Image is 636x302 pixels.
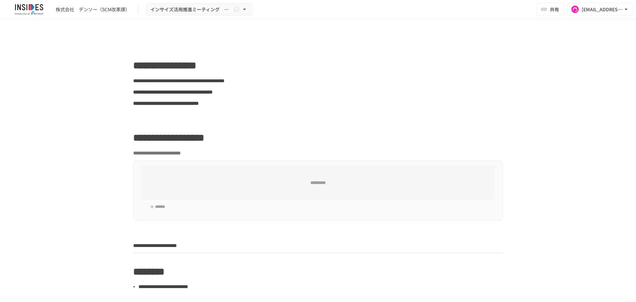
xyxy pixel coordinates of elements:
[8,4,50,15] img: JmGSPSkPjKwBq77AtHmwC7bJguQHJlCRQfAXtnx4WuV
[582,5,623,14] div: [EMAIL_ADDRESS][DOMAIN_NAME]
[146,3,252,16] button: インサイズ活用推進ミーティング ～2回目～
[150,5,232,14] span: インサイズ活用推進ミーティング ～2回目～
[537,3,564,16] button: 共有
[567,3,633,16] button: [EMAIL_ADDRESS][DOMAIN_NAME]
[56,6,130,13] div: 株式会社 デンソー（SCM改革課）
[550,6,559,13] span: 共有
